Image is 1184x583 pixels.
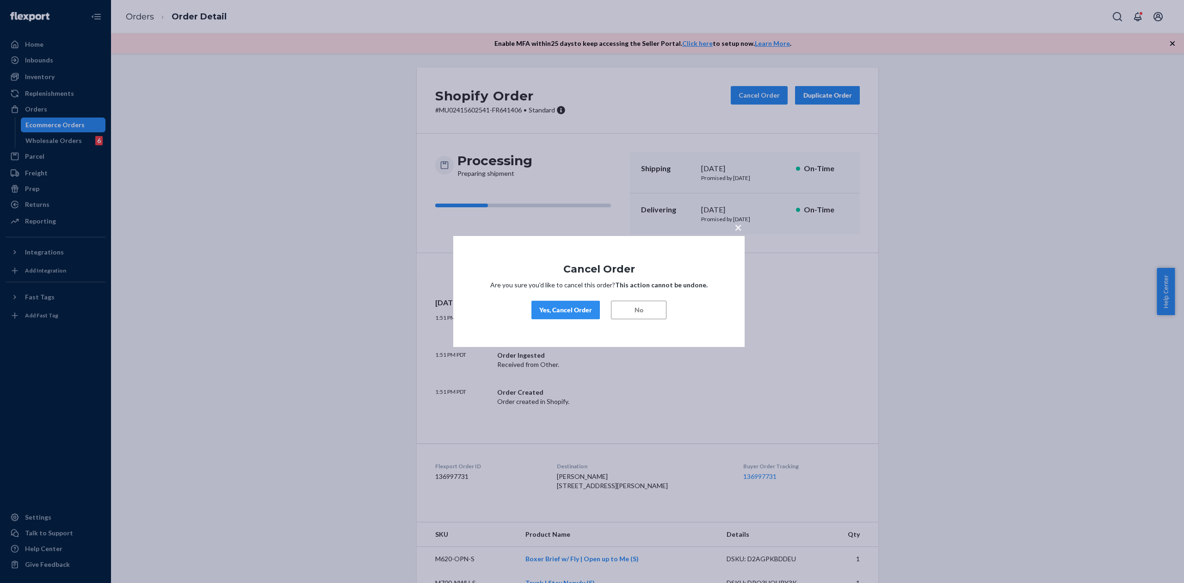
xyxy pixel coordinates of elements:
[531,301,600,319] button: Yes, Cancel Order
[481,264,717,275] h1: Cancel Order
[481,280,717,290] p: Are you sure you’d like to cancel this order?
[611,301,666,319] button: No
[734,219,742,235] span: ×
[539,305,592,315] div: Yes, Cancel Order
[615,281,708,289] strong: This action cannot be undone.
